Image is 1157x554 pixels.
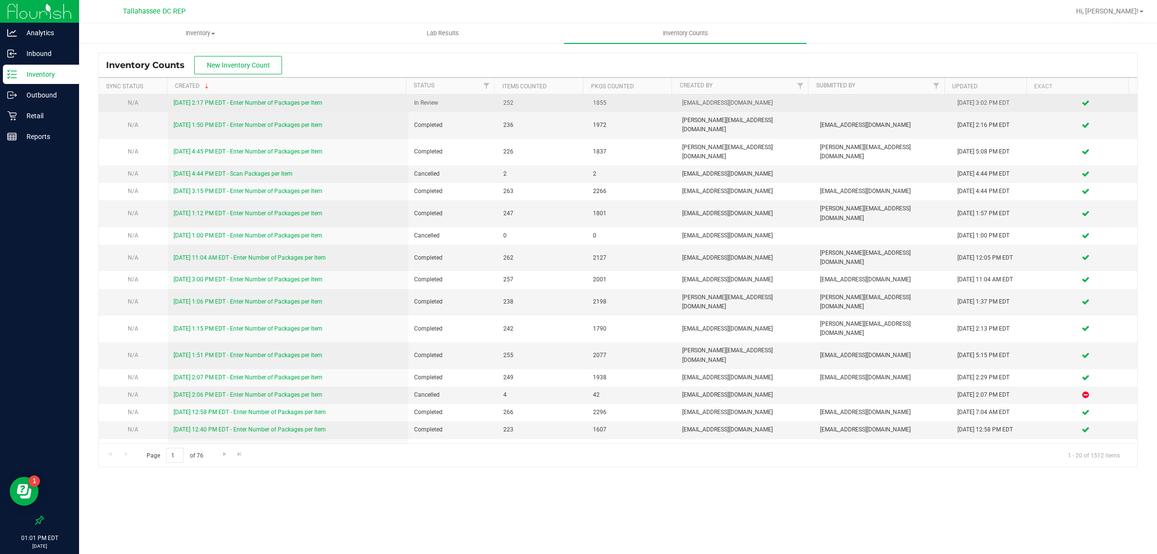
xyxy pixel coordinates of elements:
span: Inventory [80,29,321,38]
span: 1801 [593,209,671,218]
div: [DATE] 12:05 PM EDT [957,253,1028,263]
span: N/A [128,122,138,128]
span: [EMAIL_ADDRESS][DOMAIN_NAME] [682,98,808,108]
span: 247 [503,209,581,218]
a: [DATE] 1:12 PM EDT - Enter Number of Packages per Item [174,210,323,217]
span: Tallahassee DC REP [123,7,186,15]
a: [DATE] 1:00 PM EDT - Enter Number of Packages per Item [174,232,323,239]
span: [PERSON_NAME][EMAIL_ADDRESS][DOMAIN_NAME] [820,204,946,222]
span: 42 [593,390,671,400]
a: [DATE] 1:06 PM EDT - Enter Number of Packages per Item [174,298,323,305]
span: N/A [128,254,138,261]
iframe: Resource center unread badge [28,475,40,487]
span: [EMAIL_ADDRESS][DOMAIN_NAME] [820,408,946,417]
span: [PERSON_NAME][EMAIL_ADDRESS][DOMAIN_NAME] [820,293,946,311]
span: Inventory Counts [650,29,721,38]
span: 226 [503,147,581,156]
span: 2 [503,169,581,179]
span: [EMAIL_ADDRESS][DOMAIN_NAME] [682,209,808,218]
div: [DATE] 4:44 PM EDT [957,187,1028,196]
a: [DATE] 2:06 PM EDT - Enter Number of Packages per Item [174,391,323,398]
span: N/A [128,298,138,305]
span: [EMAIL_ADDRESS][DOMAIN_NAME] [820,425,946,434]
span: 4 [503,390,581,400]
inline-svg: Retail [7,111,17,121]
span: 262 [503,253,581,263]
span: 255 [503,351,581,360]
span: [PERSON_NAME][EMAIL_ADDRESS][DOMAIN_NAME] [682,116,808,134]
a: Filter [792,78,808,94]
div: [DATE] 7:04 AM EDT [957,408,1028,417]
span: [PERSON_NAME][EMAIL_ADDRESS][DOMAIN_NAME] [820,319,946,338]
span: N/A [128,352,138,359]
span: 2266 [593,187,671,196]
span: Completed [414,425,492,434]
label: Pin the sidebar to full width on large screens [35,515,44,525]
span: Completed [414,275,492,284]
span: Hi, [PERSON_NAME]! [1076,7,1139,15]
span: 266 [503,408,581,417]
span: Completed [414,253,492,263]
a: Inventory [79,23,322,43]
span: [PERSON_NAME][EMAIL_ADDRESS][DOMAIN_NAME] [682,143,808,161]
inline-svg: Analytics [7,28,17,38]
div: [DATE] 1:37 PM EDT [957,297,1028,306]
div: [DATE] 12:58 PM EDT [957,425,1028,434]
div: [DATE] 11:04 AM EDT [957,275,1028,284]
span: [PERSON_NAME][EMAIL_ADDRESS][DOMAIN_NAME] [682,346,808,364]
a: [DATE] 2:07 PM EDT - Enter Number of Packages per Item [174,374,323,381]
span: N/A [128,426,138,433]
a: Go to the last page [233,448,247,461]
span: 2077 [593,351,671,360]
span: Completed [414,147,492,156]
span: 1855 [593,98,671,108]
span: 2 [593,169,671,179]
span: 1837 [593,147,671,156]
a: [DATE] 12:58 PM EDT - Enter Number of Packages per Item [174,409,326,415]
span: Completed [414,121,492,130]
div: [DATE] 1:57 PM EDT [957,209,1028,218]
span: N/A [128,210,138,217]
span: 223 [503,425,581,434]
span: 0 [593,231,671,240]
a: Inventory Counts [564,23,807,43]
span: 1790 [593,324,671,333]
div: [DATE] 2:29 PM EDT [957,373,1028,382]
span: Cancelled [414,169,492,179]
span: 1972 [593,121,671,130]
span: Lab Results [414,29,472,38]
div: [DATE] 5:08 PM EDT [957,147,1028,156]
span: N/A [128,99,138,106]
span: New Inventory Count [207,61,270,69]
p: Retail [17,110,75,122]
span: 2001 [593,275,671,284]
div: [DATE] 2:07 PM EDT [957,390,1028,400]
span: Inventory Counts [106,60,194,70]
span: [EMAIL_ADDRESS][DOMAIN_NAME] [820,187,946,196]
span: [PERSON_NAME][EMAIL_ADDRESS][DOMAIN_NAME] [820,249,946,267]
span: 1 - 20 of 1512 items [1060,448,1128,462]
span: In Review [414,98,492,108]
a: Submitted By [816,82,855,89]
span: [PERSON_NAME][EMAIL_ADDRESS][DOMAIN_NAME] [820,443,946,461]
span: Completed [414,324,492,333]
p: Reports [17,131,75,142]
a: Status [414,82,434,89]
a: Pkgs Counted [591,83,634,90]
span: Completed [414,408,492,417]
span: Completed [414,297,492,306]
inline-svg: Inbound [7,49,17,58]
span: [EMAIL_ADDRESS][DOMAIN_NAME] [820,351,946,360]
span: N/A [128,232,138,239]
span: [EMAIL_ADDRESS][DOMAIN_NAME] [682,408,808,417]
p: Inventory [17,69,75,80]
span: [EMAIL_ADDRESS][DOMAIN_NAME] [682,169,808,179]
span: Cancelled [414,231,492,240]
span: [EMAIL_ADDRESS][DOMAIN_NAME] [682,324,808,333]
a: [DATE] 11:04 AM EDT - Enter Number of Packages per Item [174,254,326,261]
span: [EMAIL_ADDRESS][DOMAIN_NAME] [682,187,808,196]
th: Exact [1026,78,1129,95]
span: 263 [503,187,581,196]
span: N/A [128,170,138,177]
